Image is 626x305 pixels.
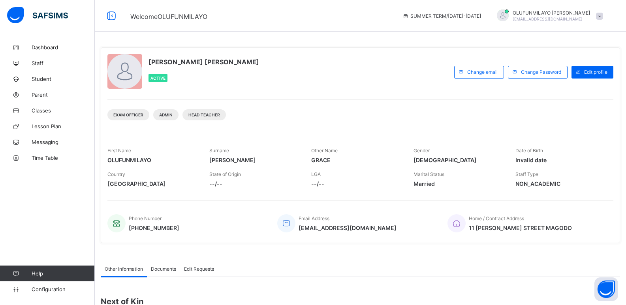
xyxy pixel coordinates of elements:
[469,215,524,221] span: Home / Contract Address
[107,180,197,187] span: [GEOGRAPHIC_DATA]
[414,180,504,187] span: Married
[467,69,498,75] span: Change email
[32,286,94,292] span: Configuration
[594,277,618,301] button: Open asap
[209,180,299,187] span: --/--
[129,215,162,221] span: Phone Number
[521,69,561,75] span: Change Password
[209,171,241,177] span: State of Origin
[414,157,504,163] span: [DEMOGRAPHIC_DATA]
[311,157,401,163] span: GRACE
[107,148,131,153] span: First Name
[584,69,607,75] span: Edit profile
[130,13,207,21] span: Welcome OLUFUNMILAYO
[469,225,572,231] span: 11 [PERSON_NAME] STREET MAGODO
[32,76,95,82] span: Student
[299,215,329,221] span: Email Address
[149,58,259,66] span: [PERSON_NAME] [PERSON_NAME]
[32,44,95,51] span: Dashboard
[7,7,68,24] img: safsims
[32,155,95,161] span: Time Table
[513,10,590,16] span: OLUFUNMILAYO [PERSON_NAME]
[113,112,143,117] span: Exam Officer
[414,171,444,177] span: Marital Status
[107,171,125,177] span: Country
[311,171,321,177] span: LGA
[32,270,94,277] span: Help
[299,225,397,231] span: [EMAIL_ADDRESS][DOMAIN_NAME]
[32,123,95,129] span: Lesson Plan
[150,76,165,80] span: Active
[515,180,605,187] span: NON_ACADEMIC
[159,112,173,117] span: Admin
[311,148,338,153] span: Other Name
[513,17,583,21] span: [EMAIL_ADDRESS][DOMAIN_NAME]
[32,92,95,98] span: Parent
[184,266,214,272] span: Edit Requests
[105,266,143,272] span: Other Information
[209,148,229,153] span: Surname
[32,107,95,114] span: Classes
[32,139,95,145] span: Messaging
[107,157,197,163] span: OLUFUNMILAYO
[402,13,481,19] span: session/term information
[489,9,607,22] div: OLUFUNMILAYOSAMUEL
[515,148,543,153] span: Date of Birth
[129,225,179,231] span: [PHONE_NUMBER]
[515,171,538,177] span: Staff Type
[515,157,605,163] span: Invalid date
[414,148,430,153] span: Gender
[151,266,176,272] span: Documents
[32,60,95,66] span: Staff
[188,112,220,117] span: Head Teacher
[209,157,299,163] span: [PERSON_NAME]
[311,180,401,187] span: --/--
